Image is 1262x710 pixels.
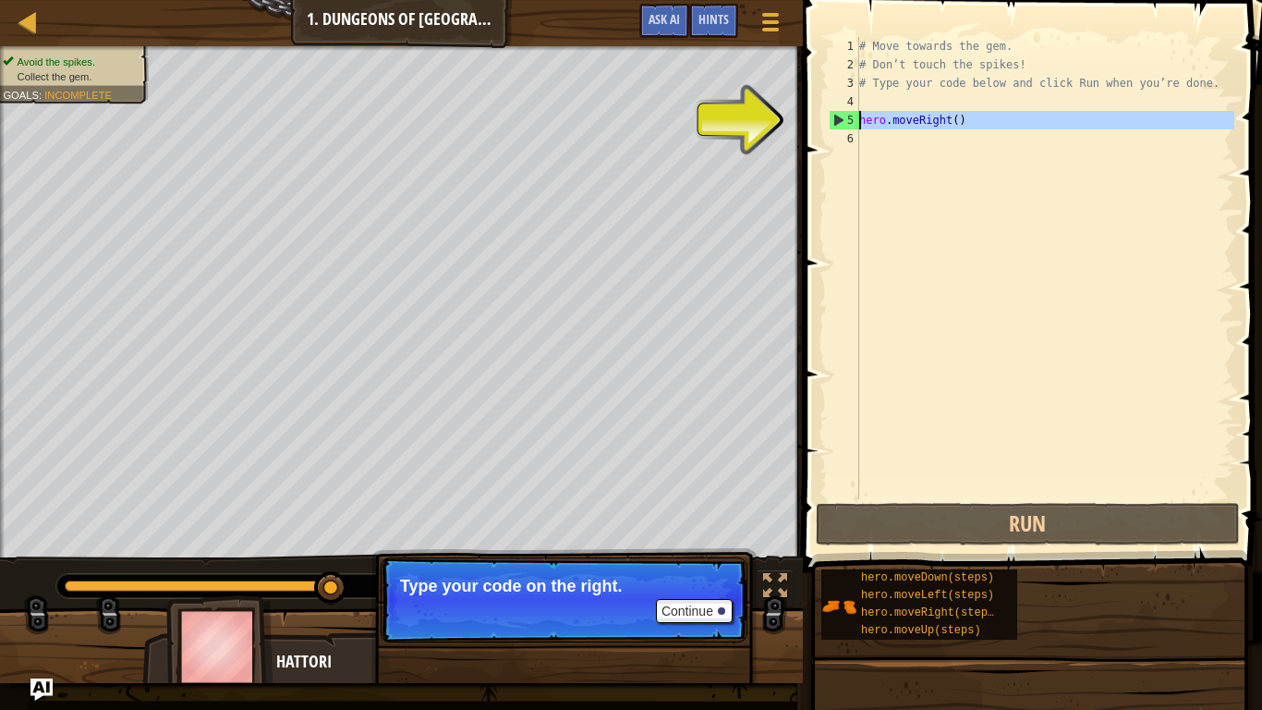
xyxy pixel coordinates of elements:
[656,599,733,623] button: Continue
[829,92,859,111] div: 4
[3,55,138,69] li: Avoid the spikes.
[861,589,994,602] span: hero.moveLeft(steps)
[3,89,39,101] span: Goals
[44,89,112,101] span: Incomplete
[649,10,680,28] span: Ask AI
[639,4,689,38] button: Ask AI
[829,129,859,148] div: 6
[830,111,859,129] div: 5
[18,55,95,67] span: Avoid the spikes.
[821,589,856,624] img: portrait.png
[757,569,794,607] button: Toggle fullscreen
[400,577,728,595] p: Type your code on the right.
[816,503,1240,545] button: Run
[829,74,859,92] div: 3
[861,624,981,637] span: hero.moveUp(steps)
[276,650,641,674] div: Hattori
[861,606,1001,619] span: hero.moveRight(steps)
[698,10,729,28] span: Hints
[18,70,92,82] span: Collect the gem.
[3,69,138,84] li: Collect the gem.
[39,89,44,101] span: :
[166,595,273,698] img: thang_avatar_frame.png
[747,4,794,47] button: Show game menu
[829,37,859,55] div: 1
[30,679,53,701] button: Ask AI
[829,55,859,74] div: 2
[861,571,994,584] span: hero.moveDown(steps)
